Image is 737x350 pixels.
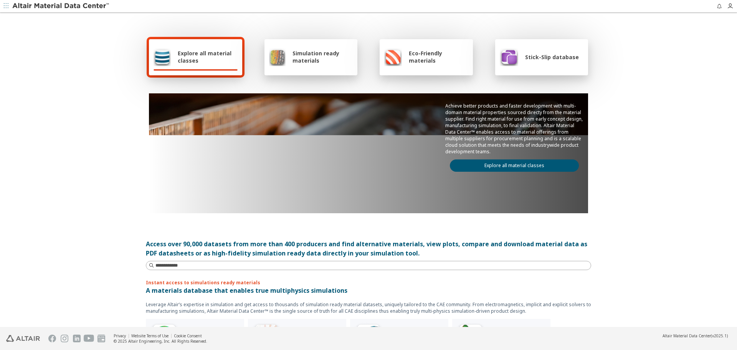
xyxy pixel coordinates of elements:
[450,159,579,172] a: Explore all material classes
[663,333,711,338] span: Altair Material Data Center
[269,48,286,66] img: Simulation ready materials
[146,279,591,286] p: Instant access to simulations ready materials
[114,333,126,338] a: Privacy
[663,333,728,338] div: (v2025.1)
[445,103,583,155] p: Achieve better products and faster development with multi-domain material properties sourced dire...
[500,48,518,66] img: Stick-Slip database
[146,239,591,258] div: Access over 90,000 datasets from more than 400 producers and find alternative materials, view plo...
[146,286,591,295] p: A materials database that enables true multiphysics simulations
[114,338,207,344] div: © 2025 Altair Engineering, Inc. All Rights Reserved.
[12,2,110,10] img: Altair Material Data Center
[178,50,238,64] span: Explore all material classes
[525,53,579,61] span: Stick-Slip database
[292,50,353,64] span: Simulation ready materials
[409,50,468,64] span: Eco-Friendly materials
[131,333,169,338] a: Website Terms of Use
[154,48,171,66] img: Explore all material classes
[174,333,202,338] a: Cookie Consent
[384,48,402,66] img: Eco-Friendly materials
[6,335,40,342] img: Altair Engineering
[146,301,591,314] p: Leverage Altair’s expertise in simulation and get access to thousands of simulation ready materia...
